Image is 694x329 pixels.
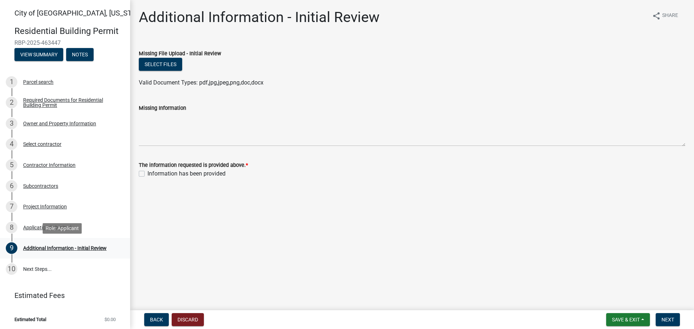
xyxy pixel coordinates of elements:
[6,97,17,108] div: 2
[6,263,17,275] div: 10
[6,242,17,254] div: 9
[6,222,17,233] div: 8
[646,9,684,23] button: shareShare
[656,313,680,326] button: Next
[147,169,226,178] label: Information has been provided
[23,225,71,230] div: Application Submittal
[104,317,116,322] span: $0.00
[144,313,169,326] button: Back
[14,52,63,58] wm-modal-confirm: Summary
[14,317,46,322] span: Estimated Total
[139,9,380,26] h1: Additional Information - Initial Review
[66,52,94,58] wm-modal-confirm: Notes
[23,79,53,85] div: Parcel search
[23,204,67,209] div: Project Information
[14,26,124,36] h4: Residential Building Permit
[14,39,116,46] span: RBP-2025-463447
[23,183,58,189] div: Subcontractors
[139,58,182,71] button: Select files
[6,288,119,303] a: Estimated Fees
[662,12,678,20] span: Share
[6,76,17,88] div: 1
[6,159,17,171] div: 5
[612,317,640,322] span: Save & Exit
[23,163,76,168] div: Contractor Information
[66,48,94,61] button: Notes
[172,313,204,326] button: Discard
[139,79,264,86] span: Valid Document Types: pdf,jpg,jpeg,png,doc,docx
[661,317,674,322] span: Next
[6,201,17,212] div: 7
[23,142,61,147] div: Select contractor
[14,9,146,17] span: City of [GEOGRAPHIC_DATA], [US_STATE]
[150,317,163,322] span: Back
[6,138,17,150] div: 4
[139,106,186,111] label: Missing Information
[23,246,107,251] div: Additional Information - Initial Review
[23,98,119,108] div: Required Documents for Residential Building Permit
[139,163,248,168] label: The information requested is provided above.
[6,180,17,192] div: 6
[652,12,661,20] i: share
[23,121,96,126] div: Owner and Property Information
[606,313,650,326] button: Save & Exit
[139,51,221,56] label: Missing File Upload - Initial Review
[6,118,17,129] div: 3
[14,48,63,61] button: View Summary
[43,223,82,234] div: Role: Applicant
